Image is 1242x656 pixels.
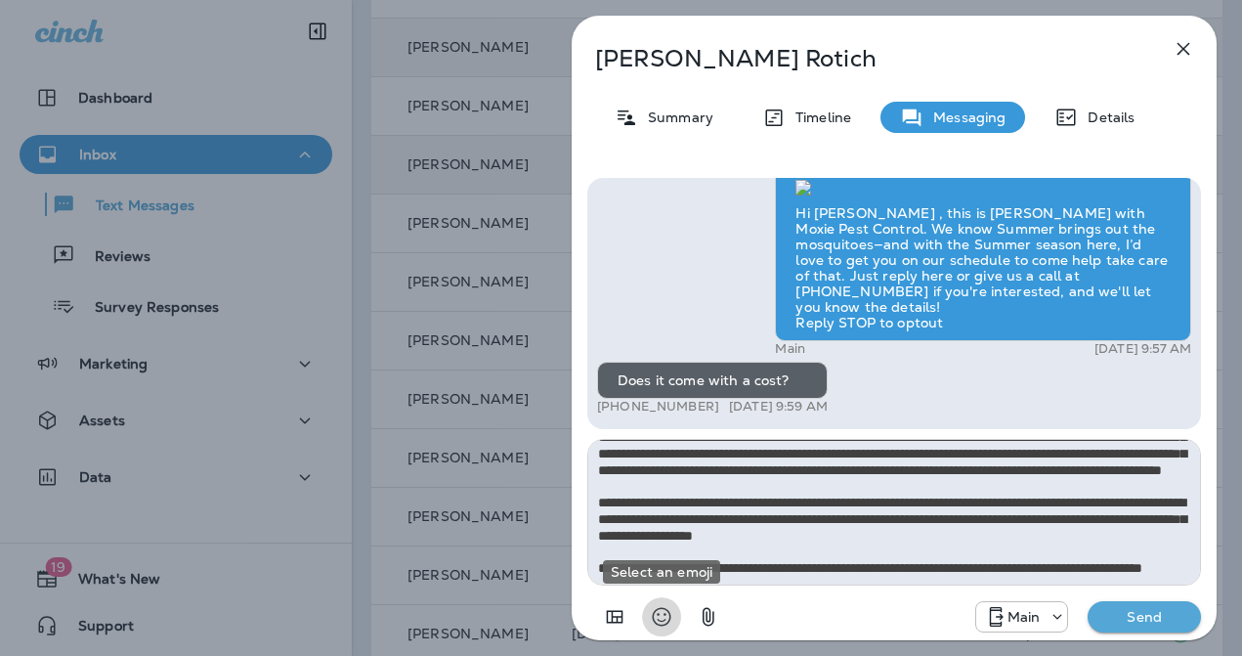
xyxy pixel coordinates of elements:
[976,605,1068,629] div: +1 (817) 482-3792
[1094,341,1191,357] p: [DATE] 9:57 AM
[603,560,720,584] div: Select an emoji
[923,109,1006,125] p: Messaging
[595,45,1129,72] p: [PERSON_NAME] Rotich
[1088,601,1201,633] button: Send
[786,109,851,125] p: Timeline
[795,180,811,196] img: twilio-download
[642,597,681,636] button: Select an emoji
[1007,609,1041,625] p: Main
[595,597,634,636] button: Add in a premade template
[597,399,719,415] p: [PHONE_NUMBER]
[775,341,805,357] p: Main
[1078,109,1135,125] p: Details
[597,362,828,399] div: Does it come with a cost?
[638,109,713,125] p: Summary
[1103,608,1185,626] p: Send
[729,399,828,415] p: [DATE] 9:59 AM
[775,167,1191,341] div: Hi [PERSON_NAME] , this is [PERSON_NAME] with Moxie Pest Control. We know Summer brings out the m...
